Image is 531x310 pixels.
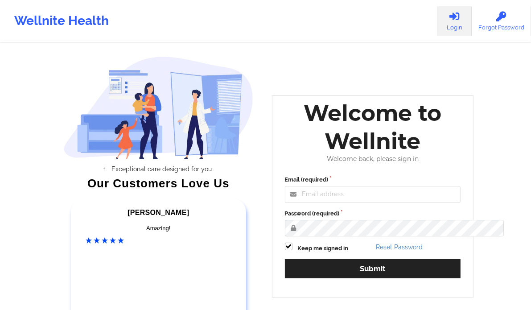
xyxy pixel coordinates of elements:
div: Amazing! [86,224,231,233]
div: Welcome back, please sign in [279,155,467,163]
span: [PERSON_NAME] [128,209,189,216]
a: Reset Password [376,244,423,251]
div: Our Customers Love Us [64,179,253,188]
a: Forgot Password [472,6,531,36]
label: Keep me signed in [298,244,349,253]
a: Login [437,6,472,36]
label: Email (required) [285,175,461,184]
li: Exceptional care designed for you. [72,165,253,173]
img: wellnite-auth-hero_200.c722682e.png [64,56,253,159]
button: Submit [285,259,461,278]
div: Welcome to Wellnite [279,99,467,155]
input: Email address [285,186,461,203]
label: Password (required) [285,209,461,218]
